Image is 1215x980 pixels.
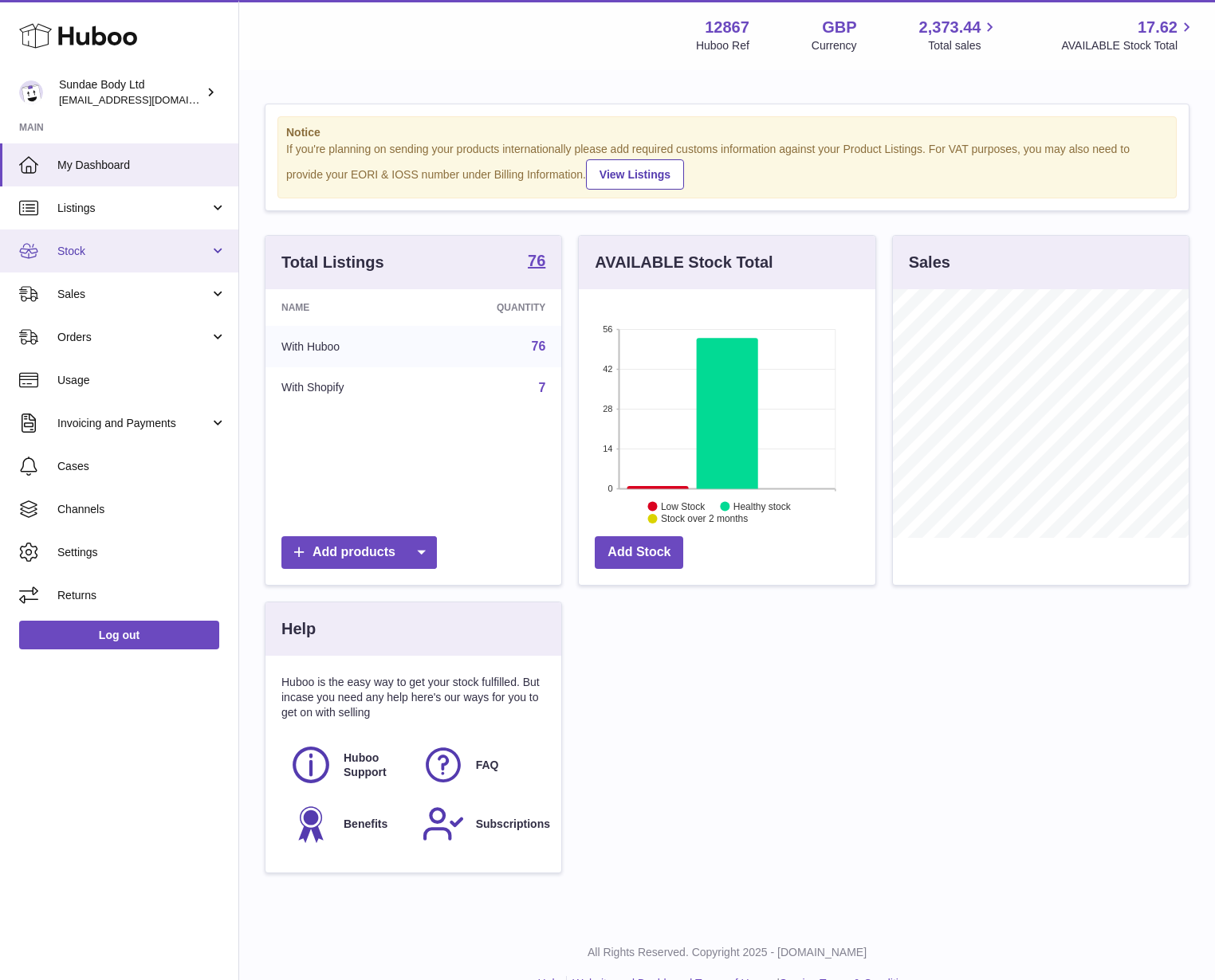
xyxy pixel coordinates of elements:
[252,945,1202,960] p: All Rights Reserved. Copyright 2025 - [DOMAIN_NAME]
[281,675,545,720] p: Huboo is the easy way to get your stock fulfilled. But incase you need any help here's our ways f...
[289,802,406,845] a: Benefits
[57,416,210,431] span: Invoicing and Payments
[528,253,545,272] a: 76
[289,743,406,786] a: Huboo Support
[1061,17,1196,53] a: 17.62 AVAILABLE Stock Total
[696,38,749,53] div: Huboo Ref
[281,252,384,273] h3: Total Listings
[604,444,613,453] text: 14
[265,367,425,409] td: With Shopify
[705,17,749,38] strong: 12867
[286,142,1168,190] div: If you're planning on sending your products internationally please add required customs informati...
[57,244,210,259] span: Stock
[57,502,226,517] span: Channels
[57,158,226,173] span: My Dashboard
[59,77,202,108] div: Sundae Body Ltd
[281,618,316,640] h3: Help
[919,17,981,38] span: 2,373.44
[57,201,210,216] span: Listings
[425,289,561,326] th: Quantity
[822,17,856,38] strong: GBP
[344,817,387,832] span: Benefits
[812,38,857,53] div: Currency
[265,289,425,326] th: Name
[19,80,43,104] img: kirstie@sundaebody.com
[733,500,792,512] text: Healthy stock
[1061,38,1196,53] span: AVAILABLE Stock Total
[476,817,550,832] span: Subscriptions
[422,743,538,786] a: FAQ
[928,38,999,53] span: Total sales
[57,545,226,560] span: Settings
[57,287,210,302] span: Sales
[57,588,226,603] span: Returns
[595,252,773,273] h3: AVAILABLE Stock Total
[919,17,1000,53] a: 2,373.44 Total sales
[608,484,613,493] text: 0
[265,326,425,367] td: With Huboo
[57,373,226,388] span: Usage
[57,330,210,345] span: Orders
[532,339,546,353] a: 76
[1138,17,1178,38] span: 17.62
[586,159,684,190] a: View Listings
[422,802,538,845] a: Subscriptions
[59,93,234,106] span: [EMAIL_ADDRESS][DOMAIN_NAME]
[595,536,683,569] a: Add Stock
[476,758,499,773] span: FAQ
[909,252,950,273] h3: Sales
[604,364,613,374] text: 42
[538,381,545,394] a: 7
[281,536,437,569] a: Add products
[661,513,748,524] text: Stock over 2 months
[344,751,404,781] span: Huboo Support
[604,404,613,414] text: 28
[286,125,1168,140] strong: Notice
[528,253,545,269] strong: 76
[19,621,219,649] a: Log out
[661,500,706,512] text: Low Stock
[604,324,613,334] text: 56
[57,459,226,474] span: Cases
